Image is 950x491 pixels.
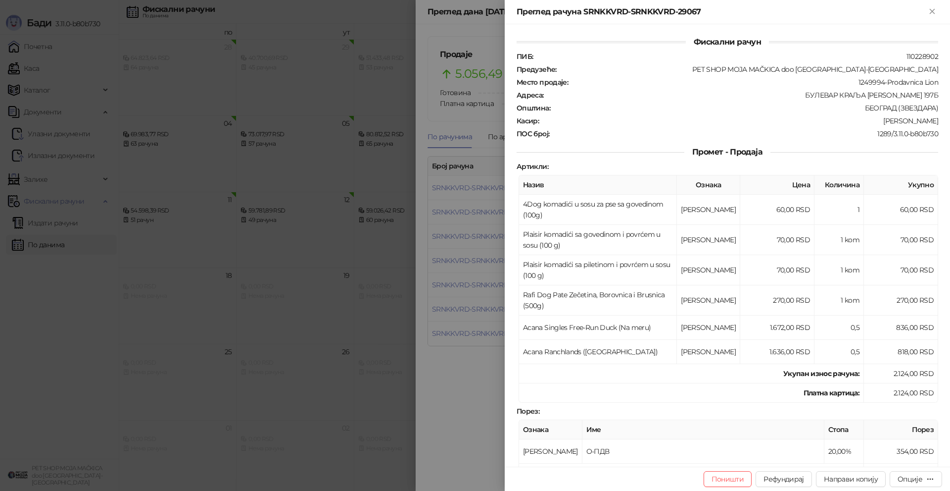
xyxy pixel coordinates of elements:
[890,471,942,487] button: Опције
[864,195,938,225] td: 60,00 RSD
[824,420,864,439] th: Стопа
[677,316,740,340] td: [PERSON_NAME]
[814,225,864,255] td: 1 kom
[804,388,859,397] strong: Платна картица :
[517,91,544,100] strong: Адреса :
[926,6,938,18] button: Close
[864,420,938,439] th: Порез
[519,195,677,225] td: 4Dog komadići u sosu za pse sa govedinom (100g)
[517,78,568,87] strong: Место продаје :
[558,65,939,74] div: PET SHOP MOJA MAČKICA doo [GEOGRAPHIC_DATA]-[GEOGRAPHIC_DATA]
[740,225,814,255] td: 70,00 RSD
[677,255,740,285] td: [PERSON_NAME]
[582,420,824,439] th: Име
[684,147,770,157] span: Промет - Продаја
[864,464,938,483] td: 354,00 RSD
[740,285,814,316] td: 270,00 RSD
[519,439,582,464] td: [PERSON_NAME]
[534,52,939,61] div: 110228902
[898,475,922,484] div: Опције
[519,285,677,316] td: Rafi Dog Pate Zečetina, Borovnica i Brusnica (500g)
[704,471,752,487] button: Поништи
[864,316,938,340] td: 836,00 RSD
[740,195,814,225] td: 60,00 RSD
[582,439,824,464] td: О-ПДВ
[519,175,677,195] th: Назив
[864,383,938,403] td: 2.124,00 RSD
[551,104,939,112] div: БЕОГРАД (ЗВЕЗДАРА)
[814,175,864,195] th: Количина
[519,255,677,285] td: Plaisir komadići sa piletinom i povrćem u sosu (100 g)
[740,255,814,285] td: 70,00 RSD
[519,225,677,255] td: Plaisir komadići sa govedinom i povrćem u sosu (100 g)
[677,340,740,364] td: [PERSON_NAME]
[517,116,539,125] strong: Касир :
[814,340,864,364] td: 0,5
[517,65,557,74] strong: Предузеће :
[816,471,886,487] button: Направи копију
[517,52,533,61] strong: ПИБ :
[756,471,812,487] button: Рефундирај
[519,316,677,340] td: Acana Singles Free-Run Duck (Na meru)
[864,340,938,364] td: 818,00 RSD
[519,420,582,439] th: Ознака
[740,175,814,195] th: Цена
[677,285,740,316] td: [PERSON_NAME]
[783,369,859,378] strong: Укупан износ рачуна :
[814,316,864,340] td: 0,5
[864,175,938,195] th: Укупно
[740,340,814,364] td: 1.636,00 RSD
[824,475,878,484] span: Направи копију
[814,255,864,285] td: 1 kom
[864,225,938,255] td: 70,00 RSD
[864,364,938,383] td: 2.124,00 RSD
[686,37,769,47] span: Фискални рачун
[569,78,939,87] div: 1249994-Prodavnica Lion
[677,195,740,225] td: [PERSON_NAME]
[814,285,864,316] td: 1 kom
[864,439,938,464] td: 354,00 RSD
[517,104,550,112] strong: Општина :
[540,116,939,125] div: [PERSON_NAME]
[677,175,740,195] th: Ознака
[864,285,938,316] td: 270,00 RSD
[814,195,864,225] td: 1
[740,316,814,340] td: 1.672,00 RSD
[864,255,938,285] td: 70,00 RSD
[517,129,549,138] strong: ПОС број :
[519,340,677,364] td: Acana Ranchlands ([GEOGRAPHIC_DATA])
[517,6,926,18] div: Преглед рачуна SRNKKVRD-SRNKKVRD-29067
[545,91,939,100] div: БУЛЕВАР КРАЉА [PERSON_NAME] 197Б
[517,407,539,416] strong: Порез :
[824,439,864,464] td: 20,00%
[677,225,740,255] td: [PERSON_NAME]
[550,129,939,138] div: 1289/3.11.0-b80b730
[517,162,548,171] strong: Артикли :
